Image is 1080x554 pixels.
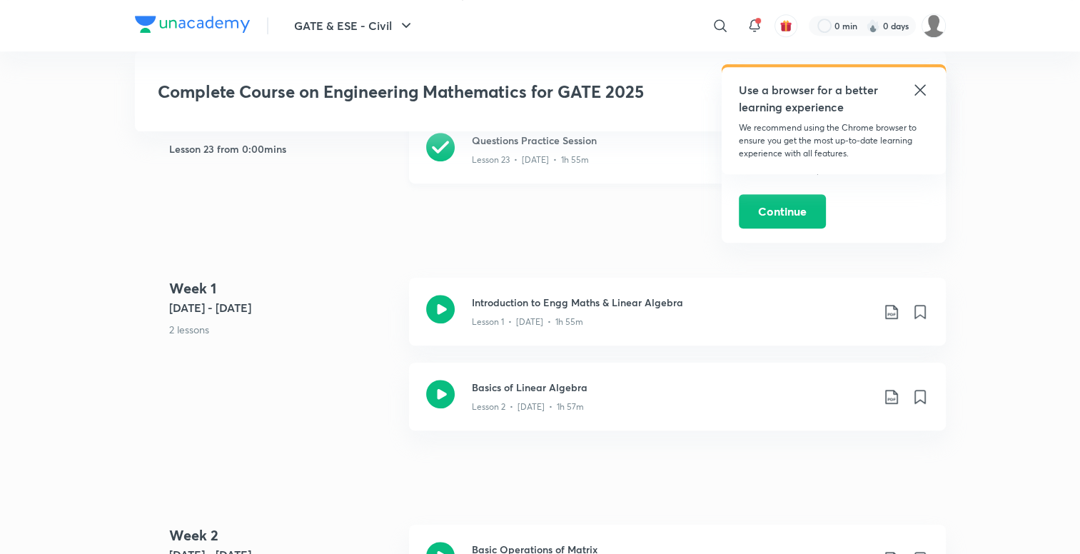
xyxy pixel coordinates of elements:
[169,525,398,546] h4: Week 2
[286,11,423,40] button: GATE & ESE - Civil
[472,380,872,395] h3: Basics of Linear Algebra
[866,19,880,33] img: streak
[169,278,398,299] h4: Week 1
[472,401,584,413] p: Lesson 2 • [DATE] • 1h 57m
[135,16,250,33] img: Company Logo
[169,141,398,156] h5: Lesson 23 from 0:00mins
[739,81,881,116] h5: Use a browser for a better learning experience
[774,14,797,37] button: avatar
[472,133,872,148] h3: Questions Practice Session
[409,116,946,201] a: Questions Practice SessionLesson 23 • [DATE] • 1h 55m
[409,363,946,448] a: Basics of Linear AlgebraLesson 2 • [DATE] • 1h 57m
[409,278,946,363] a: Introduction to Engg Maths & Linear AlgebraLesson 1 • [DATE] • 1h 55m
[169,322,398,337] p: 2 lessons
[158,81,717,102] h3: Complete Course on Engineering Mathematics for GATE 2025
[739,121,929,160] p: We recommend using the Chrome browser to ensure you get the most up-to-date learning experience w...
[169,299,398,316] h5: [DATE] - [DATE]
[472,295,872,310] h3: Introduction to Engg Maths & Linear Algebra
[739,194,826,228] button: Continue
[472,153,589,166] p: Lesson 23 • [DATE] • 1h 55m
[135,16,250,36] a: Company Logo
[472,316,583,328] p: Lesson 1 • [DATE] • 1h 55m
[922,14,946,38] img: siddhardha NITW
[779,19,792,32] img: avatar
